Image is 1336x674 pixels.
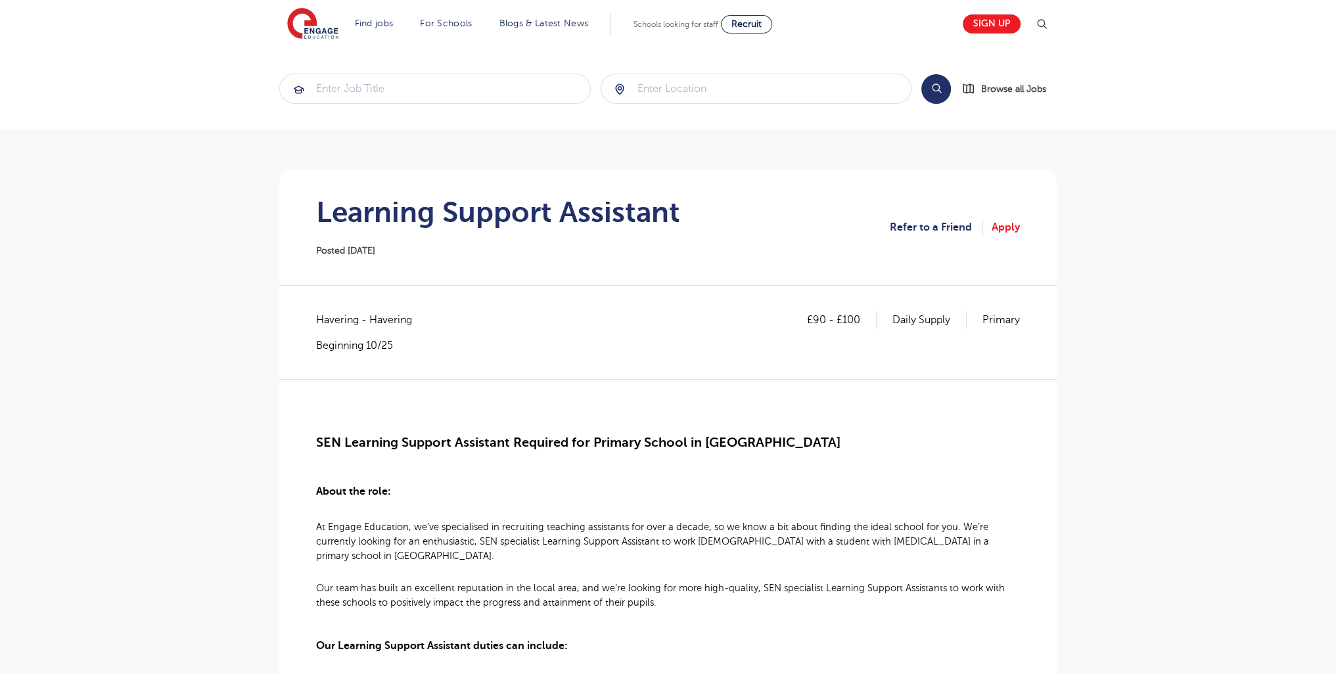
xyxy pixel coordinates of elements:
[316,311,425,328] span: Havering - Havering
[316,522,989,561] span: At Engage Education, we’ve specialised in recruiting teaching assistants for over a decade, so we...
[316,435,841,450] span: SEN Learning Support Assistant Required for Primary School in [GEOGRAPHIC_DATA]
[420,18,472,28] a: For Schools
[355,18,394,28] a: Find jobs
[992,219,1020,236] a: Apply
[807,311,877,328] p: £90 - £100
[287,8,338,41] img: Engage Education
[963,14,1021,34] a: Sign up
[316,338,425,353] p: Beginning 10/25
[921,74,951,104] button: Search
[316,583,1005,608] span: Our team has built an excellent reputation in the local area, and we’re looking for more high-qua...
[633,20,718,29] span: Schools looking for staff
[601,74,912,104] div: Submit
[316,640,568,652] span: Our Learning Support Assistant duties can include:
[981,81,1046,97] span: Browse all Jobs
[982,311,1020,328] p: Primary
[890,219,983,236] a: Refer to a Friend
[316,485,391,497] span: About the role:
[280,74,590,103] input: Submit
[961,81,1057,97] a: Browse all Jobs
[731,19,762,29] span: Recruit
[279,74,591,104] div: Submit
[721,15,772,34] a: Recruit
[316,196,680,229] h1: Learning Support Assistant
[499,18,589,28] a: Blogs & Latest News
[316,246,375,256] span: Posted [DATE]
[892,311,967,328] p: Daily Supply
[601,74,911,103] input: Submit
